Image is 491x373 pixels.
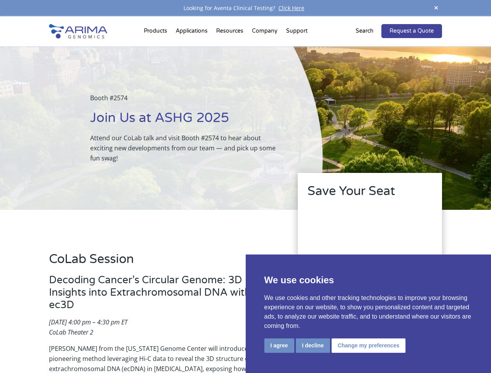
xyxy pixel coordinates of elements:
p: We use cookies [264,273,473,287]
img: Arima-Genomics-logo [49,24,107,38]
p: Search [356,26,374,36]
em: [DATE] 4:00 pm – 4:30 pm ET [49,318,128,326]
p: Attend our CoLab talk and visit Booth #2574 to hear about exciting new developments from our team... [90,133,283,163]
p: We use cookies and other tracking technologies to improve your browsing experience on our website... [264,293,473,331]
button: I decline [296,338,330,353]
p: Booth #2574 [90,93,283,109]
div: Looking for Aventa Clinical Testing? [49,3,442,13]
button: Change my preferences [332,338,406,353]
a: Click Here [275,4,308,12]
a: Request a Quote [381,24,442,38]
em: CoLab Theater 2 [49,328,93,336]
h2: CoLab Session [49,251,276,274]
h2: Save Your Seat [308,183,432,206]
h1: Join Us at ASHG 2025 [90,109,283,133]
h3: Decoding Cancer’s Circular Genome: 3D Insights into Extrachromosomal DNA with ec3D [49,274,276,317]
button: I agree [264,338,294,353]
